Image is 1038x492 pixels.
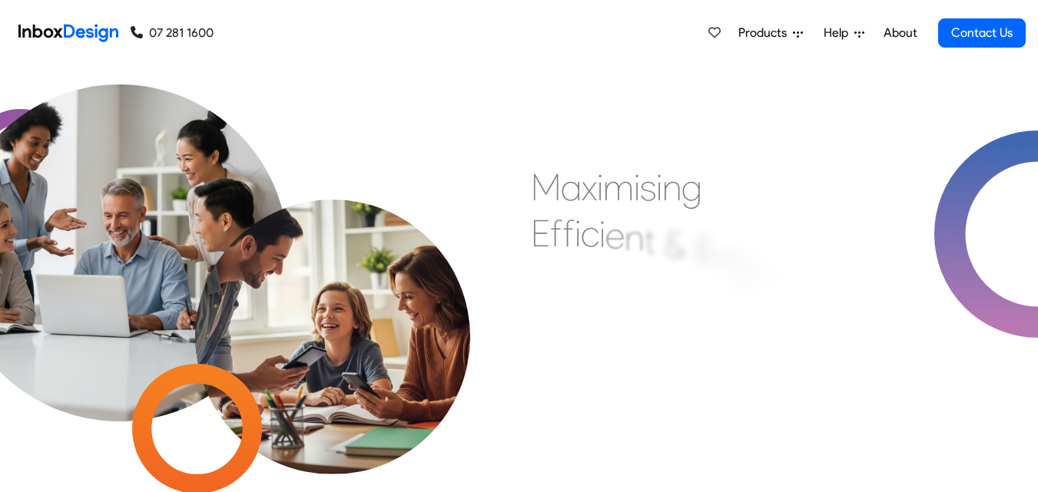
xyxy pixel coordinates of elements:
a: 07 281 1600 [131,24,214,42]
div: E [531,210,550,256]
div: a [561,164,582,210]
a: Help [817,18,871,48]
div: i [634,164,640,210]
div: E [695,227,715,273]
div: i [599,211,605,257]
div: n [715,233,734,279]
div: Maximising Efficient & Engagement, Connecting Schools, Families, and Students. [531,164,904,395]
div: t [644,218,655,264]
div: f [550,210,562,256]
div: g [734,239,754,286]
div: f [562,210,575,256]
div: s [640,164,656,210]
span: Products [738,24,793,42]
a: Contact Us [938,18,1026,48]
div: c [581,210,599,256]
div: g [681,164,702,210]
div: x [582,164,597,210]
div: m [603,164,634,210]
div: n [625,214,644,260]
div: i [575,210,581,256]
div: n [662,164,681,210]
div: & [665,222,686,268]
div: i [597,164,603,210]
img: parents_with_child.png [161,130,505,474]
a: About [879,18,921,48]
div: M [531,164,561,210]
a: Products [732,18,809,48]
div: i [656,164,662,210]
div: e [605,212,625,258]
div: a [754,248,775,294]
span: Help [824,24,854,42]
